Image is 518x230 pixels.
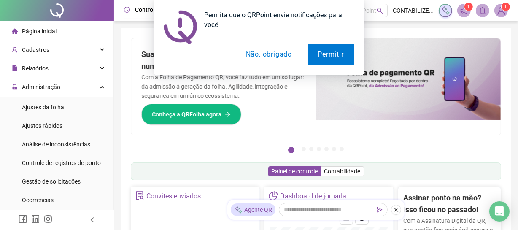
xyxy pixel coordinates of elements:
span: pie-chart [269,191,278,200]
p: Com a Folha de Pagamento QR, você faz tudo em um só lugar: da admissão à geração da folha. Agilid... [141,73,306,100]
span: instagram [44,215,52,223]
span: Administração [22,84,60,90]
span: Ajustes da folha [22,104,64,111]
span: Gestão de solicitações [22,178,81,185]
h2: Assinar ponto na mão? Isso ficou no passado! [403,192,496,216]
span: left [89,217,95,223]
span: send [377,207,383,213]
button: 1 [288,147,294,153]
div: Open Intercom Messenger [489,201,510,222]
span: Controle de registros de ponto [22,160,101,166]
div: Permita que o QRPoint envie notificações para você! [197,10,354,30]
button: Não, obrigado [235,44,302,65]
span: Análise de inconsistências [22,141,90,148]
button: 7 [340,147,344,151]
span: lock [12,84,18,90]
button: Conheça a QRFolha agora [141,104,241,125]
span: Ajustes rápidos [22,122,62,129]
button: 4 [317,147,321,151]
span: Conheça a QRFolha agora [152,110,221,119]
img: notification icon [164,10,197,44]
div: Dashboard de jornada [280,189,346,203]
button: Permitir [308,44,354,65]
span: Contabilidade [324,168,361,175]
span: Painel de controle [272,168,318,175]
button: 3 [309,147,313,151]
button: 6 [332,147,336,151]
span: arrow-right [225,111,231,117]
button: 2 [302,147,306,151]
div: Agente QR [231,203,275,216]
span: linkedin [31,215,40,223]
button: 5 [324,147,329,151]
span: facebook [19,215,27,223]
span: Ocorrências [22,197,54,203]
img: banner%2F8d14a306-6205-4263-8e5b-06e9a85ad873.png [316,38,501,120]
img: sparkle-icon.fc2bf0ac1784a2077858766a79e2daf3.svg [234,206,243,214]
div: Convites enviados [146,189,201,203]
span: solution [135,191,144,200]
span: close [393,207,399,213]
